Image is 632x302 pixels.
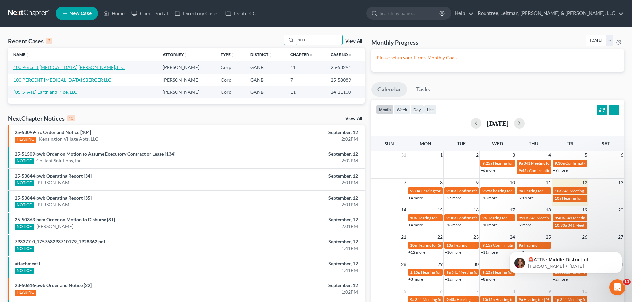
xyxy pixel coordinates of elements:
[492,141,503,146] span: Wed
[475,151,479,159] span: 2
[348,53,352,57] i: unfold_more
[67,115,75,121] div: 10
[15,158,34,164] div: NOTICE
[380,7,440,19] input: Search by name...
[128,7,171,19] a: Client Portal
[400,206,407,214] span: 14
[290,52,313,57] a: Chapterunfold_more
[184,53,188,57] i: unfold_more
[446,188,456,193] span: 9:30a
[25,53,29,57] i: unfold_more
[15,239,105,244] a: 793377-0_175768293710179_1928362.pdf
[248,179,358,186] div: 2:01PM
[475,179,479,187] span: 9
[565,215,593,220] span: 341 Meeting for
[457,215,533,220] span: Confirmation Hearing for [PERSON_NAME]
[245,86,285,98] td: GANB
[493,188,512,193] span: hearing for
[581,287,588,295] span: 10
[36,179,73,186] a: [PERSON_NAME]
[555,161,565,166] span: 9:30a
[285,86,325,98] td: 11
[245,61,285,73] td: GANB
[457,188,541,193] span: Confirmation Hearing for [PERSON_NAME] Bass
[400,151,407,159] span: 31
[215,74,245,86] td: Corp
[309,53,313,57] i: unfold_more
[620,151,624,159] span: 6
[410,270,420,275] span: 1:10p
[15,268,34,274] div: NOTICE
[394,105,410,114] button: week
[410,243,417,248] span: 10a
[555,196,561,201] span: 10a
[403,287,407,295] span: 5
[581,179,588,187] span: 12
[15,137,36,143] div: HEARING
[548,151,552,159] span: 4
[39,136,98,142] a: Kensington Village Apts, LLC
[446,243,453,248] span: 10a
[215,86,245,98] td: Corp
[248,157,358,164] div: 2:02PM
[371,38,418,46] h3: Monthly Progress
[446,297,456,302] span: 9:45a
[36,223,73,230] a: [PERSON_NAME]
[439,151,443,159] span: 1
[545,179,552,187] span: 11
[331,52,352,57] a: Case Nounfold_more
[248,289,358,295] div: 1:02PM
[15,224,34,230] div: NOTICE
[581,233,588,241] span: 26
[519,161,523,166] span: 9a
[245,74,285,86] td: GANB
[296,35,342,45] input: Search by name...
[424,105,437,114] button: list
[13,77,111,83] a: 100 PERCENT [MEDICAL_DATA] SBERGER LLC
[509,179,516,187] span: 10
[15,180,34,186] div: NOTICE
[15,246,34,252] div: NOTICE
[248,173,358,179] div: September, 12
[100,7,128,19] a: Home
[408,195,423,200] a: +4 more
[268,53,272,57] i: unfold_more
[410,297,414,302] span: 9a
[325,61,364,73] td: 25-58291
[248,223,358,230] div: 2:01PM
[487,215,507,220] span: Hearing for
[519,168,528,173] span: 9:45a
[439,179,443,187] span: 8
[493,161,513,166] span: Hearing for
[400,233,407,241] span: 21
[609,279,625,295] iframe: Intercom live chat
[566,141,573,146] span: Fri
[376,105,394,114] button: month
[163,52,188,57] a: Attorneyunfold_more
[248,245,358,252] div: 1:41PM
[157,86,215,98] td: [PERSON_NAME]
[69,11,92,16] span: New Case
[400,260,407,268] span: 28
[415,297,443,302] span: 341 Meeting for
[445,277,461,282] a: +12 more
[512,287,516,295] span: 8
[171,7,222,19] a: Directory Cases
[13,89,77,95] a: [US_STATE] Earth and Pipe, LLC
[8,114,75,122] div: NextChapter Notices
[437,206,443,214] span: 15
[410,105,424,114] button: day
[555,215,565,220] span: 8:40a
[493,243,531,248] span: Confirmation Hearing
[157,74,215,86] td: [PERSON_NAME]
[285,61,325,73] td: 11
[377,54,619,61] p: Please setup your Firm's Monthly Goals
[248,129,358,136] div: September, 12
[345,39,362,44] a: View All
[250,52,272,57] a: Districtunfold_more
[562,196,582,201] span: Hearing for
[437,260,443,268] span: 29
[568,223,627,228] span: 341 Meeting for [PERSON_NAME]
[517,195,534,200] a: +28 more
